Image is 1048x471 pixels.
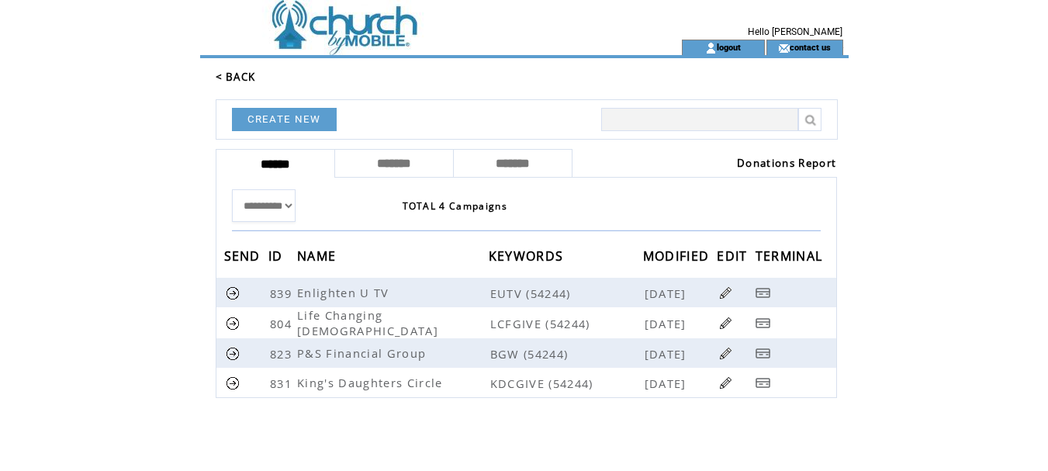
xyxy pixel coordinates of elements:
[232,108,337,131] a: CREATE NEW
[270,286,296,301] span: 839
[297,345,430,361] span: P&S Financial Group
[490,316,642,331] span: LCFGIVE (54244)
[645,286,690,301] span: [DATE]
[490,286,642,301] span: EUTV (54244)
[270,316,296,331] span: 804
[270,346,296,362] span: 823
[705,42,717,54] img: account_icon.gif
[737,156,836,170] a: Donations Report
[297,375,447,390] span: King's Daughters Circle
[268,251,287,260] a: ID
[643,244,714,272] span: MODIFIED
[490,376,642,391] span: KDCGIVE (54244)
[748,26,842,37] span: Hello [PERSON_NAME]
[297,285,393,300] span: Enlighten U TV
[645,376,690,391] span: [DATE]
[756,244,827,272] span: TERMINAL
[268,244,287,272] span: ID
[790,42,831,52] a: contact us
[403,199,508,213] span: TOTAL 4 Campaigns
[717,244,751,272] span: EDIT
[489,251,568,260] a: KEYWORDS
[489,244,568,272] span: KEYWORDS
[717,42,741,52] a: logout
[297,244,340,272] span: NAME
[645,346,690,362] span: [DATE]
[297,251,340,260] a: NAME
[778,42,790,54] img: contact_us_icon.gif
[645,316,690,331] span: [DATE]
[643,251,714,260] a: MODIFIED
[270,376,296,391] span: 831
[216,70,256,84] a: < BACK
[297,307,442,338] span: Life Changing [DEMOGRAPHIC_DATA]
[224,244,265,272] span: SEND
[490,346,642,362] span: BGW (54244)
